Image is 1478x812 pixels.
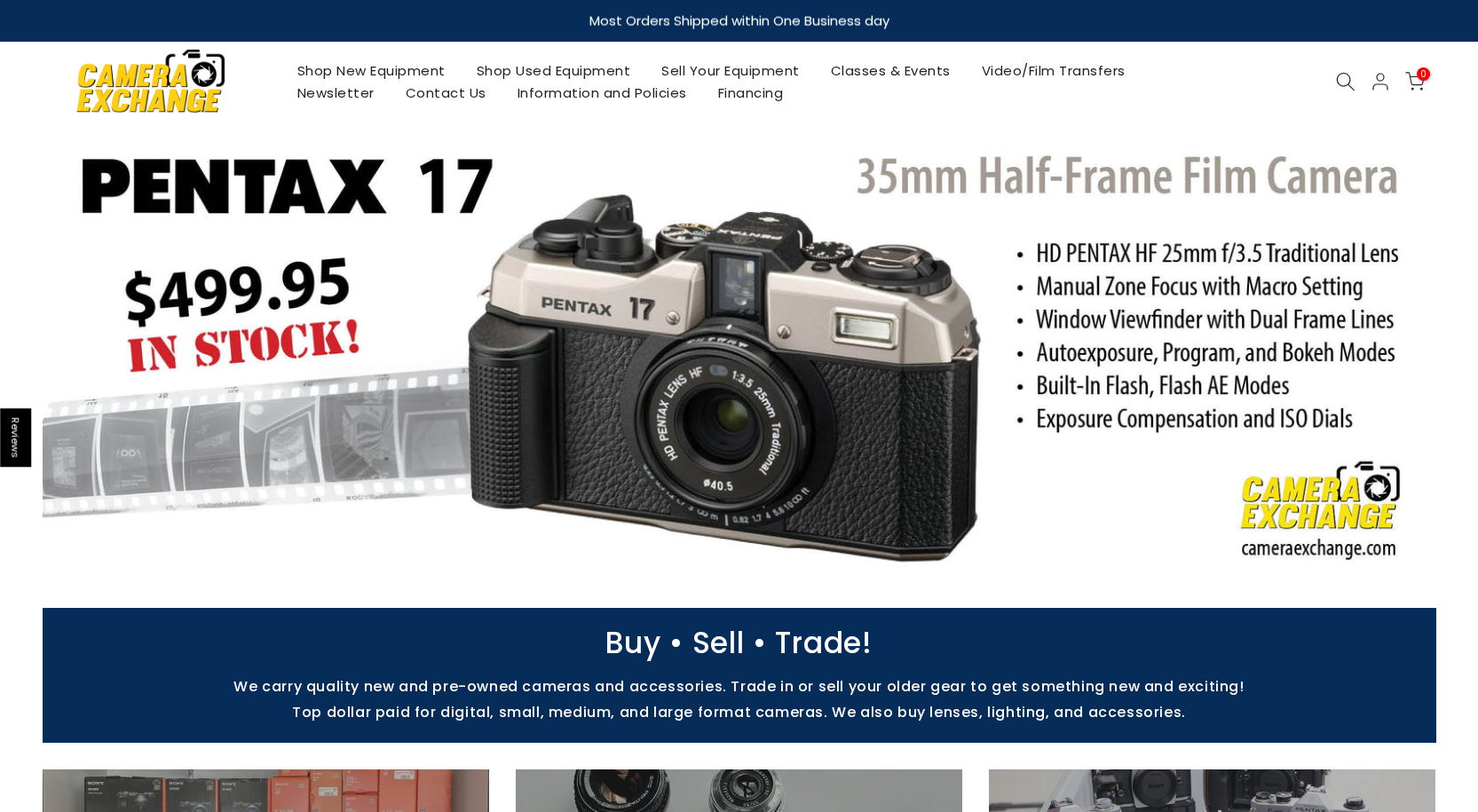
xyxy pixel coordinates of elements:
a: Sell Your Equipment [646,59,816,82]
p: We carry quality new and pre-owned cameras and accessories. Trade in or sell your older gear to g... [34,678,1445,695]
span: 0 [1417,67,1430,81]
li: Page dot 1 [688,556,698,566]
a: Classes & Events [815,59,966,82]
p: Buy • Sell • Trade! [34,635,1445,651]
li: Page dot 4 [744,556,754,566]
li: Page dot 6 [781,556,791,566]
a: Video/Film Transfers [966,59,1141,82]
a: Contact Us [390,82,502,104]
a: Newsletter [281,82,390,104]
a: Financing [702,82,799,104]
a: Shop Used Equipment [461,59,646,82]
p: Top dollar paid for digital, small, medium, and large format cameras. We also buy lenses, lightin... [34,704,1445,721]
a: 0 [1405,72,1425,91]
a: Shop New Equipment [281,59,461,82]
li: Page dot 5 [763,556,772,566]
li: Page dot 3 [725,556,735,566]
a: Information and Policies [502,82,702,104]
strong: Most Orders Shipped within One Business day [589,12,889,30]
li: Page dot 2 [707,556,716,566]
